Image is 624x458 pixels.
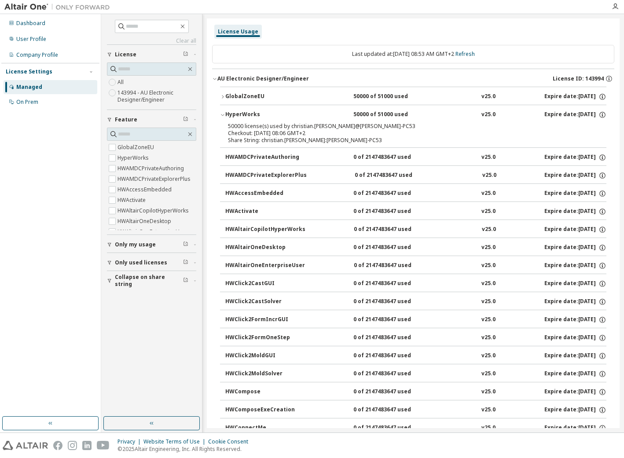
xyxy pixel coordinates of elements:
[183,259,188,266] span: Clear filter
[544,208,606,216] div: Expire date: [DATE]
[228,123,577,130] div: 50000 license(s) used by christian.[PERSON_NAME]@[PERSON_NAME]-PC53
[228,137,577,144] div: Share String: christian.[PERSON_NAME]:[PERSON_NAME]-PC53
[107,110,196,129] button: Feature
[481,262,496,270] div: v25.0
[225,352,305,360] div: HWClick2MoldGUI
[218,28,258,35] div: License Usage
[553,75,604,82] span: License ID: 143994
[16,51,58,59] div: Company Profile
[183,51,188,58] span: Clear filter
[117,184,173,195] label: HWAccessEmbedded
[225,310,606,330] button: HWClick2FormIncrGUI0 of 2147483647 usedv25.0Expire date:[DATE]
[481,406,496,414] div: v25.0
[355,172,434,180] div: 0 of 2147483647 used
[107,235,196,254] button: Only my usage
[225,274,606,293] button: HWClick2CastGUI0 of 2147483647 usedv25.0Expire date:[DATE]
[481,334,496,342] div: v25.0
[225,190,305,198] div: HWAccessEmbedded
[6,68,52,75] div: License Settings
[225,262,305,270] div: HWAltairOneEnterpriseUser
[544,262,606,270] div: Expire date: [DATE]
[544,226,606,234] div: Expire date: [DATE]
[117,174,192,184] label: HWAMDCPrivateExplorerPlus
[117,88,196,105] label: 143994 - AU Electronic Designer/Engineer
[225,244,305,252] div: HWAltairOneDesktop
[4,3,114,11] img: Altair One
[225,298,305,306] div: HWClick2CastSolver
[544,388,606,396] div: Expire date: [DATE]
[544,352,606,360] div: Expire date: [DATE]
[117,438,143,445] div: Privacy
[544,406,606,414] div: Expire date: [DATE]
[117,216,173,227] label: HWAltairOneDesktop
[225,202,606,221] button: HWActivate0 of 2147483647 usedv25.0Expire date:[DATE]
[107,45,196,64] button: License
[115,116,137,123] span: Feature
[117,227,190,237] label: HWAltairOneEnterpriseUser
[354,262,433,270] div: 0 of 2147483647 used
[353,190,433,198] div: 0 of 2147483647 used
[481,190,496,198] div: v25.0
[544,172,606,180] div: Expire date: [DATE]
[225,370,305,378] div: HWClick2MoldSolver
[353,424,433,432] div: 0 of 2147483647 used
[117,163,186,174] label: HWAMDCPrivateAuthoring
[225,400,606,420] button: HWComposeExeCreation0 of 2147483647 usedv25.0Expire date:[DATE]
[544,316,606,324] div: Expire date: [DATE]
[16,20,45,27] div: Dashboard
[212,69,614,88] button: AU Electronic Designer/EngineerLicense ID: 143994
[225,220,606,239] button: HWAltairCopilotHyperWorks0 of 2147483647 usedv25.0Expire date:[DATE]
[225,406,305,414] div: HWComposeExeCreation
[353,370,433,378] div: 0 of 2147483647 used
[115,274,183,288] span: Collapse on share string
[353,406,433,414] div: 0 of 2147483647 used
[16,36,46,43] div: User Profile
[225,364,606,384] button: HWClick2MoldSolver0 of 2147483647 usedv25.0Expire date:[DATE]
[481,298,496,306] div: v25.0
[220,87,606,106] button: GlobalZoneEU50000 of 51000 usedv25.0Expire date:[DATE]
[225,334,305,342] div: HWClick2FormOneStep
[183,277,188,284] span: Clear filter
[225,256,606,275] button: HWAltairOneEnterpriseUser0 of 2147483647 usedv25.0Expire date:[DATE]
[544,370,606,378] div: Expire date: [DATE]
[225,154,305,161] div: HWAMDCPrivateAuthoring
[3,441,48,450] img: altair_logo.svg
[544,244,606,252] div: Expire date: [DATE]
[225,424,305,432] div: HWConnectMe
[481,424,496,432] div: v25.0
[225,184,606,203] button: HWAccessEmbedded0 of 2147483647 usedv25.0Expire date:[DATE]
[117,142,156,153] label: GlobalZoneEU
[97,441,110,450] img: youtube.svg
[544,424,606,432] div: Expire date: [DATE]
[225,208,305,216] div: HWActivate
[225,280,305,288] div: HWClick2CastGUI
[544,190,606,198] div: Expire date: [DATE]
[225,111,305,119] div: HyperWorks
[225,226,305,234] div: HWAltairCopilotHyperWorks
[117,445,253,453] p: © 2025 Altair Engineering, Inc. All Rights Reserved.
[353,298,433,306] div: 0 of 2147483647 used
[225,148,606,167] button: HWAMDCPrivateAuthoring0 of 2147483647 usedv25.0Expire date:[DATE]
[225,418,606,438] button: HWConnectMe0 of 2147483647 usedv25.0Expire date:[DATE]
[544,334,606,342] div: Expire date: [DATE]
[117,77,125,88] label: All
[107,37,196,44] a: Clear all
[481,388,496,396] div: v25.0
[481,244,496,252] div: v25.0
[354,226,433,234] div: 0 of 2147483647 used
[544,298,606,306] div: Expire date: [DATE]
[353,93,433,101] div: 50000 of 51000 used
[353,208,433,216] div: 0 of 2147483647 used
[117,205,191,216] label: HWAltairCopilotHyperWorks
[225,238,606,257] button: HWAltairOneDesktop0 of 2147483647 usedv25.0Expire date:[DATE]
[544,111,606,119] div: Expire date: [DATE]
[183,116,188,123] span: Clear filter
[208,438,253,445] div: Cookie Consent
[107,253,196,272] button: Only used licenses
[217,75,309,82] div: AU Electronic Designer/Engineer
[481,352,496,360] div: v25.0
[225,346,606,366] button: HWClick2MoldGUI0 of 2147483647 usedv25.0Expire date:[DATE]
[225,172,307,180] div: HWAMDCPrivateExplorerPlus
[482,226,496,234] div: v25.0
[143,438,208,445] div: Website Terms of Use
